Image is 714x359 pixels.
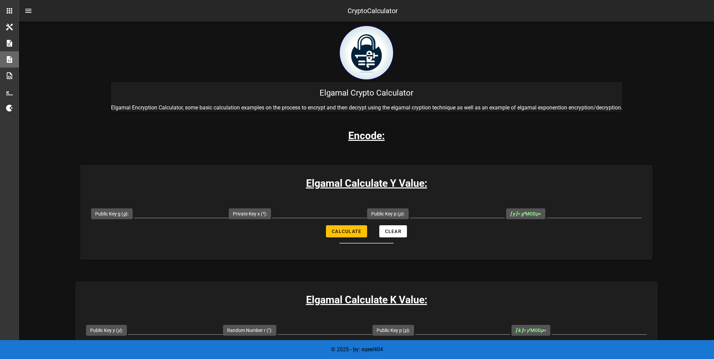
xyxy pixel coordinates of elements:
[331,229,361,234] span: Calculate
[111,104,622,112] p: Elgamal Encryption Calculator, some basic calculation examples on the process to encrypt and then...
[516,328,530,333] i: = y
[268,327,270,331] sup: r
[385,229,402,234] span: Clear
[233,210,267,217] label: Private Key x ( ):
[399,211,402,216] i: p
[227,327,272,334] label: Random Number r ( ):
[510,211,517,216] b: [ y ]
[90,327,123,334] label: Public Key y ( ):
[75,292,658,307] h3: Elgamal Calculate K Value:
[379,225,407,237] button: Clear
[516,328,546,333] span: MOD =
[123,211,126,216] i: g
[111,82,622,104] div: Elgamal Crypto Calculator
[348,128,385,143] h3: Encode:
[516,328,523,333] b: [ k ]
[348,6,398,16] div: CryptoCalculator
[95,210,129,217] label: Public Key g ( ):
[377,327,410,334] label: Public Key p ( ):
[524,210,525,215] sup: x
[263,210,264,215] sup: x
[118,328,120,333] i: y
[529,327,530,331] sup: r
[339,75,393,81] a: home
[405,328,407,333] i: p
[510,211,541,216] span: MOD =
[326,225,367,237] button: Calculate
[536,211,539,216] i: p
[331,346,383,353] span: © 2025 - by: sqeel404
[20,3,36,19] button: nav-menu-toggle
[339,26,393,80] img: encryption logo
[541,328,544,333] i: p
[371,210,405,217] label: Public Key p ( ):
[510,211,525,216] i: = g
[80,176,653,191] h3: Elgamal Calculate Y Value:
